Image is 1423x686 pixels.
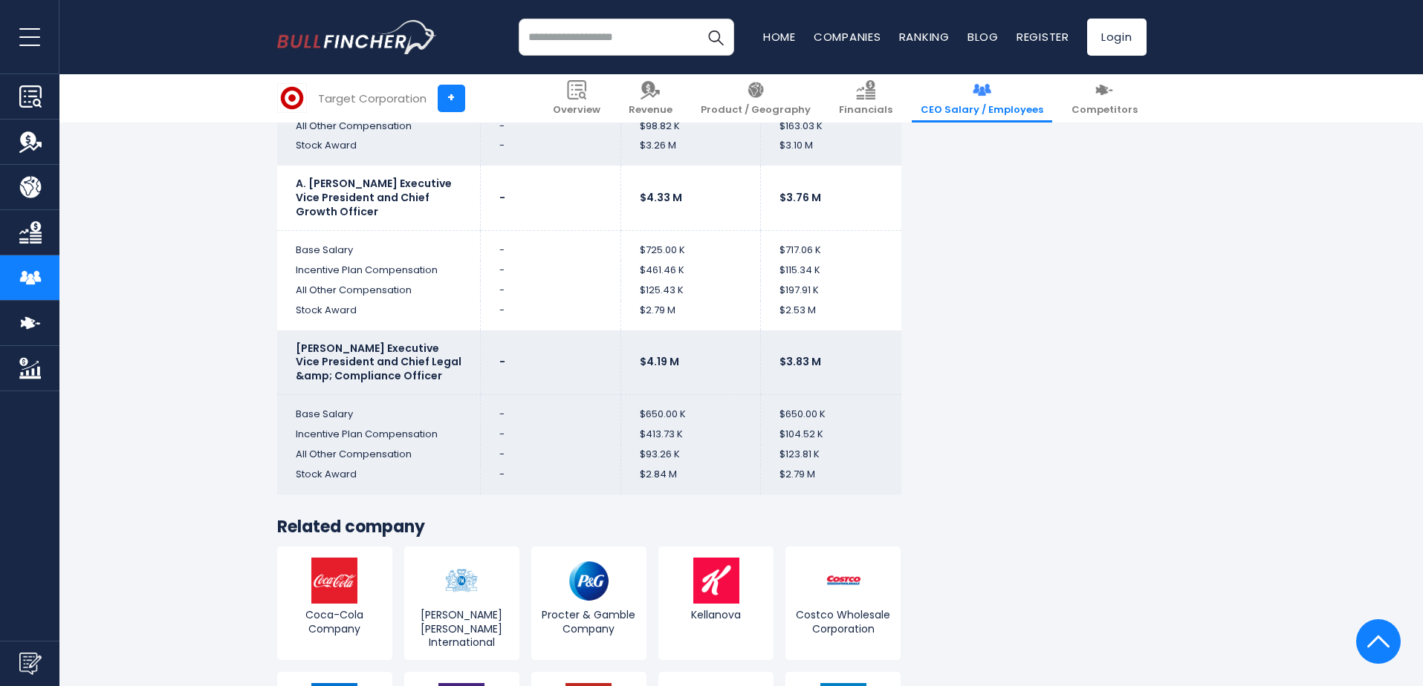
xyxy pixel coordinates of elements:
td: Stock Award [277,301,481,330]
td: $123.81 K [761,445,901,465]
td: - [481,445,621,465]
td: All Other Compensation [277,445,481,465]
td: $197.91 K [761,281,901,301]
b: - [499,354,505,369]
td: $461.46 K [620,261,761,281]
td: $2.79 M [761,465,901,494]
img: K logo [693,558,739,604]
b: $4.19 M [640,354,679,369]
a: Register [1017,29,1069,45]
span: Coca-Cola Company [281,608,389,635]
img: TGT logo [278,84,306,112]
td: $717.06 K [761,230,901,260]
td: - [481,301,621,330]
td: $93.26 K [620,445,761,465]
a: Home [763,29,796,45]
a: Competitors [1063,74,1147,122]
a: Financials [830,74,901,122]
span: Overview [553,104,600,117]
td: - [481,425,621,445]
td: $413.73 K [620,425,761,445]
span: Financials [839,104,892,117]
b: $3.76 M [779,190,821,205]
a: Login [1087,19,1147,56]
span: [PERSON_NAME] [PERSON_NAME] International [408,608,516,649]
a: Blog [967,29,999,45]
span: Competitors [1072,104,1138,117]
a: Overview [544,74,609,122]
a: [PERSON_NAME] [PERSON_NAME] International [404,546,519,660]
td: $650.00 K [761,395,901,425]
td: $163.03 K [761,117,901,137]
td: $2.84 M [620,465,761,494]
a: Revenue [620,74,681,122]
a: Kellanova [658,546,774,660]
td: - [481,261,621,281]
td: Incentive Plan Compensation [277,261,481,281]
span: CEO Salary / Employees [921,104,1043,117]
a: + [438,85,465,112]
td: Base Salary [277,395,481,425]
a: Costco Wholesale Corporation [785,546,901,660]
a: Procter & Gamble Company [531,546,646,660]
img: KO logo [311,558,357,604]
b: [PERSON_NAME] Executive Vice President and Chief Legal &amp; Compliance Officer [296,341,461,384]
td: Incentive Plan Compensation [277,425,481,445]
span: Revenue [629,104,672,117]
td: $3.10 M [761,136,901,166]
td: - [481,136,621,166]
td: Stock Award [277,136,481,166]
td: Stock Award [277,465,481,494]
td: $2.53 M [761,301,901,330]
h3: Related company [277,517,901,538]
td: $650.00 K [620,395,761,425]
a: Product / Geography [692,74,820,122]
td: All Other Compensation [277,117,481,137]
b: $4.33 M [640,190,682,205]
td: Base Salary [277,230,481,260]
a: Coca-Cola Company [277,546,392,660]
img: COST logo [820,558,866,604]
b: - [499,190,505,205]
span: Costco Wholesale Corporation [789,608,897,635]
img: PM logo [438,558,484,604]
td: $125.43 K [620,281,761,301]
td: $104.52 K [761,425,901,445]
button: Search [697,19,734,56]
a: CEO Salary / Employees [912,74,1052,122]
td: All Other Compensation [277,281,481,301]
img: bullfincher logo [277,20,437,54]
div: Target Corporation [318,90,427,107]
td: - [481,465,621,494]
td: - [481,281,621,301]
img: PG logo [565,558,612,604]
td: $725.00 K [620,230,761,260]
span: Procter & Gamble Company [535,608,643,635]
td: - [481,117,621,137]
a: Go to homepage [277,20,437,54]
b: $3.83 M [779,354,821,369]
td: $3.26 M [620,136,761,166]
td: - [481,395,621,425]
td: - [481,230,621,260]
b: A. [PERSON_NAME] Executive Vice President and Chief Growth Officer [296,176,452,219]
span: Kellanova [662,608,770,621]
span: Product / Geography [701,104,811,117]
a: Ranking [899,29,950,45]
a: Companies [814,29,881,45]
td: $98.82 K [620,117,761,137]
td: $2.79 M [620,301,761,330]
td: $115.34 K [761,261,901,281]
